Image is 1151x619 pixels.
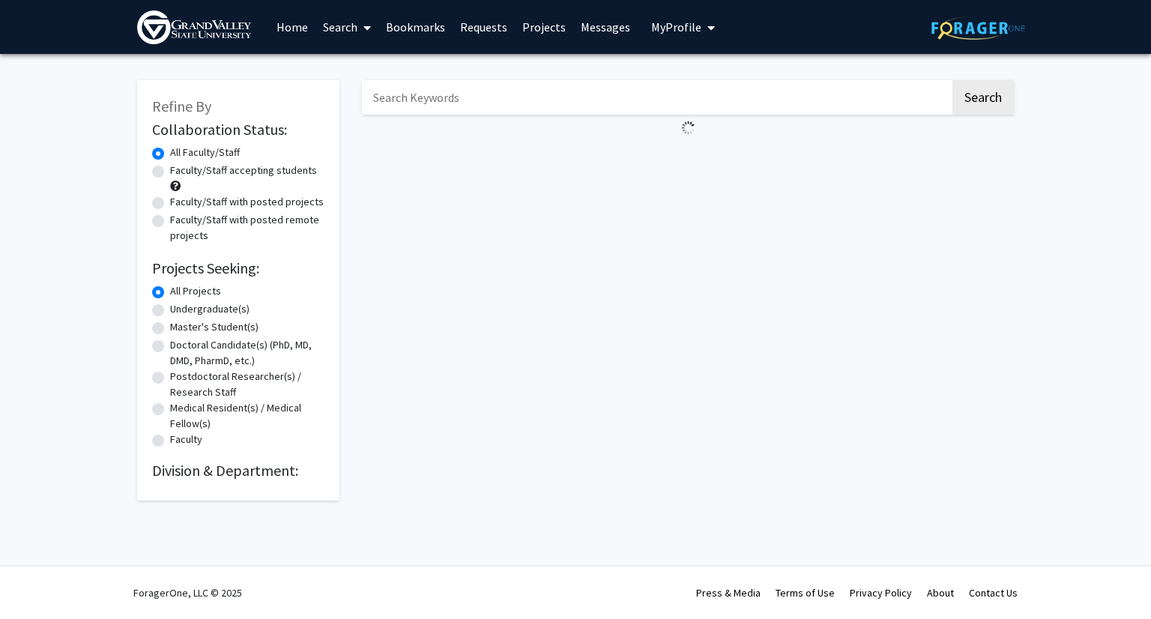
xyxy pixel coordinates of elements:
[378,1,453,53] a: Bookmarks
[152,121,324,139] h2: Collaboration Status:
[170,283,221,299] label: All Projects
[969,586,1018,600] a: Contact Us
[170,301,250,317] label: Undergraduate(s)
[675,115,701,141] img: Loading
[170,163,317,178] label: Faculty/Staff accepting students
[931,16,1025,40] img: ForagerOne Logo
[170,194,324,210] label: Faculty/Staff with posted projects
[11,552,64,608] iframe: Chat
[137,10,251,44] img: Grand Valley State University Logo
[170,369,324,400] label: Postdoctoral Researcher(s) / Research Staff
[850,586,912,600] a: Privacy Policy
[362,141,1014,175] nav: Page navigation
[573,1,638,53] a: Messages
[696,586,761,600] a: Press & Media
[170,400,324,432] label: Medical Resident(s) / Medical Fellow(s)
[170,432,202,447] label: Faculty
[152,97,211,115] span: Refine By
[315,1,378,53] a: Search
[170,212,324,244] label: Faculty/Staff with posted remote projects
[362,80,950,115] input: Search Keywords
[952,80,1014,115] button: Search
[776,586,835,600] a: Terms of Use
[152,259,324,277] h2: Projects Seeking:
[133,567,242,619] div: ForagerOne, LLC © 2025
[927,586,954,600] a: About
[152,462,324,480] h2: Division & Department:
[453,1,515,53] a: Requests
[651,19,701,34] span: My Profile
[170,337,324,369] label: Doctoral Candidate(s) (PhD, MD, DMD, PharmD, etc.)
[170,319,259,335] label: Master's Student(s)
[515,1,573,53] a: Projects
[170,145,240,160] label: All Faculty/Staff
[269,1,315,53] a: Home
